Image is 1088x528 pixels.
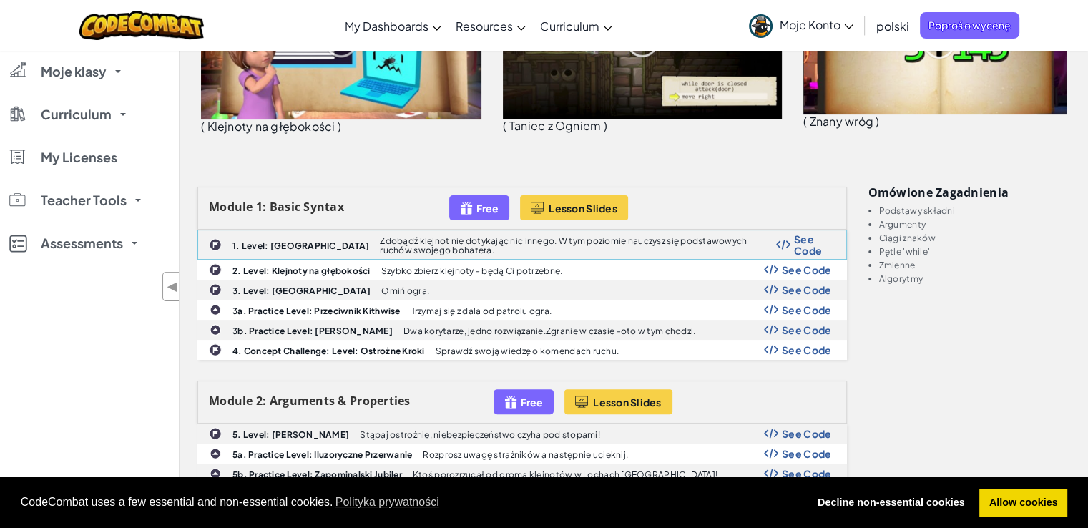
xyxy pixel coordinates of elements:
[521,396,543,408] span: Free
[270,393,411,409] span: Arguments & Properties
[411,306,552,316] p: Trzymaj się z dala od patrolu ogra.
[782,344,832,356] span: See Code
[504,393,517,410] img: IconFreeLevelv2.svg
[413,470,717,479] p: Ktoś porozrzucał od groma klejnotów w Lochach [GEOGRAPHIC_DATA]!
[197,340,847,360] a: 4. Concept Challenge: Level: Ostrożne Kroki Sprawdź swoją wiedzę o komendach ruchu. Show Code Log...
[21,492,797,513] span: CodeCombat uses a few essential and non-essential cookies.
[764,325,778,335] img: Show Code Logo
[436,346,619,356] p: Sprawdź swoją wiedzę o komendach ruchu.
[476,202,499,214] span: Free
[764,469,778,479] img: Show Code Logo
[232,305,401,316] b: 3a. Practice Level: Przeciwnik Kithwise
[920,12,1019,39] a: Poproś o wycenę
[381,286,429,295] p: Omiń ogra.
[209,199,253,215] span: Module
[209,238,222,251] img: IconChallengeLevel.svg
[782,264,832,275] span: See Code
[197,230,847,260] a: 1. Level: [GEOGRAPHIC_DATA] Zdobądź klejnot nie dotykając nic innego. W tym poziomie nauczysz się...
[803,114,807,129] span: (
[604,118,607,133] span: )
[232,326,393,336] b: 3b. Practice Level: [PERSON_NAME]
[879,260,1071,270] li: Zmienne
[270,199,344,215] span: Basic Syntax
[41,237,123,250] span: Assessments
[79,11,205,40] img: CodeCombat logo
[879,206,1071,215] li: Podstawy składni
[869,6,916,45] a: polski
[742,3,861,48] a: Moje Konto
[197,280,847,300] a: 3. Level: [GEOGRAPHIC_DATA] Omiń ogra. Show Code Logo See Code
[197,464,847,484] a: 5b. Practice Level: Zapominalski Jubiler Ktoś porozrzucał od groma klejnotów w Lochach [GEOGRAPHI...
[256,199,267,215] span: 1:
[41,65,107,78] span: Moje klasy
[232,265,371,276] b: 2. Level: Klejnoty na głębokości
[460,200,473,216] img: IconFreeLevelv2.svg
[533,6,619,45] a: Curriculum
[256,393,267,409] span: 2:
[782,324,832,336] span: See Code
[232,346,425,356] b: 4. Concept Challenge: Level: Ostrożne Kroki
[593,396,662,408] span: Lesson Slides
[810,114,873,129] span: Znany wróg
[782,304,832,316] span: See Code
[780,17,853,32] span: Moje Konto
[509,118,601,133] span: Taniec z Ogniem
[540,19,599,34] span: Curriculum
[764,449,778,459] img: Show Code Logo
[210,468,221,479] img: IconPracticeLevel.svg
[209,427,222,440] img: IconChallengeLevel.svg
[360,430,600,439] p: Stąpaj ostrożnie, niebezpieczeństwo czyha pod stopami!
[197,444,847,464] a: 5a. Practice Level: Iluzoryczne Przerwanie Rozprosz uwagę strażników a następnie ucieknij. Show C...
[808,489,974,517] a: deny cookies
[167,276,179,297] span: ◀
[338,6,449,45] a: My Dashboards
[232,429,349,440] b: 5. Level: [PERSON_NAME]
[210,304,221,316] img: IconPracticeLevel.svg
[207,119,335,134] span: Klejnoty na głębokości
[764,285,778,295] img: Show Code Logo
[782,284,832,295] span: See Code
[333,492,441,513] a: learn more about cookies
[209,393,253,409] span: Module
[764,305,778,315] img: Show Code Logo
[232,285,371,296] b: 3. Level: [GEOGRAPHIC_DATA]
[520,195,628,220] button: Lesson Slides
[338,119,341,134] span: )
[879,274,1071,283] li: Algorytmy
[201,119,205,134] span: (
[209,343,222,356] img: IconChallengeLevel.svg
[345,19,428,34] span: My Dashboards
[197,424,847,444] a: 5. Level: [PERSON_NAME] Stąpaj ostrożnie, niebezpieczeństwo czyha pod stopami! Show Code Logo See...
[232,469,402,480] b: 5b. Practice Level: Zapominalski Jubiler
[209,263,222,276] img: IconChallengeLevel.svg
[879,247,1071,256] li: Pętle 'while'
[41,151,117,164] span: My Licenses
[381,266,563,275] p: Szybko zbierz klejnoty - będą Ci potrzebne.
[564,389,672,414] button: Lesson Slides
[232,449,412,460] b: 5a. Practice Level: Iluzoryczne Przerwanie
[197,260,847,280] a: 2. Level: Klejnoty na głębokości Szybko zbierz klejnoty - będą Ci potrzebne. Show Code Logo See Code
[41,194,127,207] span: Teacher Tools
[879,220,1071,229] li: Argumenty
[423,450,628,459] p: Rozprosz uwagę strażników a następnie ucieknij.
[979,489,1067,517] a: allow cookies
[782,468,832,479] span: See Code
[210,324,221,336] img: IconPracticeLevel.svg
[776,240,790,250] img: Show Code Logo
[209,283,222,296] img: IconChallengeLevel.svg
[764,429,778,439] img: Show Code Logo
[549,202,617,214] span: Lesson Slides
[794,233,832,256] span: See Code
[876,114,879,129] span: )
[403,326,695,336] p: Dwa korytarze, jedno rozwiązanie.Zgranie w czasie -oto w tym chodzi.
[197,320,847,340] a: 3b. Practice Level: [PERSON_NAME] Dwa korytarze, jedno rozwiązanie.Zgranie w czasie -oto w tym ch...
[449,6,533,45] a: Resources
[879,233,1071,243] li: Ciągi znaków
[456,19,513,34] span: Resources
[210,448,221,459] img: IconPracticeLevel.svg
[197,300,847,320] a: 3a. Practice Level: Przeciwnik Kithwise Trzymaj się z dala od patrolu ogra. Show Code Logo See Code
[41,108,112,121] span: Curriculum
